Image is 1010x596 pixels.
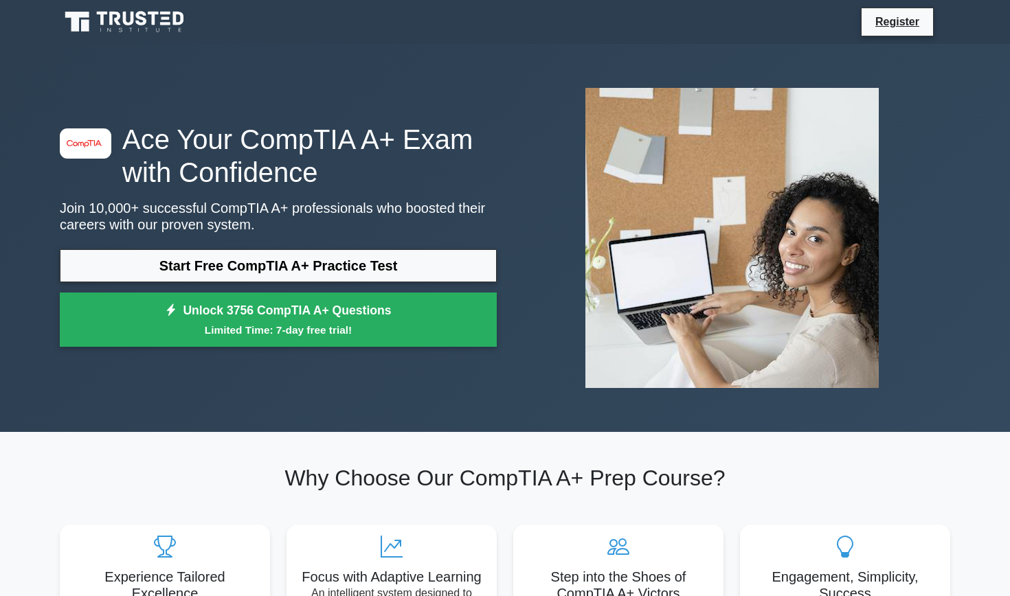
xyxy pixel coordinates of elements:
[867,13,928,30] a: Register
[60,123,497,189] h1: Ace Your CompTIA A+ Exam with Confidence
[60,200,497,233] p: Join 10,000+ successful CompTIA A+ professionals who boosted their careers with our proven system.
[60,465,950,491] h2: Why Choose Our CompTIA A+ Prep Course?
[60,293,497,347] a: Unlock 3756 CompTIA A+ QuestionsLimited Time: 7-day free trial!
[298,569,486,585] h5: Focus with Adaptive Learning
[77,322,480,338] small: Limited Time: 7-day free trial!
[60,249,497,282] a: Start Free CompTIA A+ Practice Test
